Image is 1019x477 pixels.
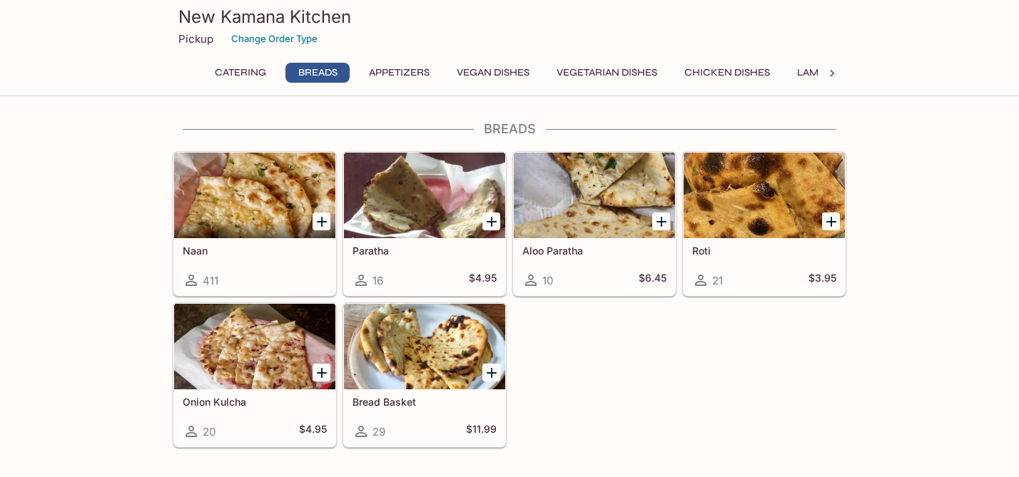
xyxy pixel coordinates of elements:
[449,63,537,83] button: Vegan Dishes
[372,274,383,287] span: 16
[344,153,505,238] div: Paratha
[514,153,675,238] div: Aloo Paratha
[639,272,666,289] h5: $6.45
[361,63,437,83] button: Appetizers
[469,272,497,289] h5: $4.95
[174,153,335,238] div: Naan
[183,396,327,408] h5: Onion Kulcha
[183,245,327,257] h5: Naan
[549,63,665,83] button: Vegetarian Dishes
[178,6,841,28] h3: New Kamana Kitchen
[343,303,506,447] a: Bread Basket29$11.99
[692,245,836,257] h5: Roti
[353,245,497,257] h5: Paratha
[178,32,213,46] p: Pickup
[173,121,846,137] h4: Breads
[683,152,846,296] a: Roti21$3.95
[482,364,500,381] button: Add Bread Basket
[207,63,274,83] button: Catering
[353,396,497,408] h5: Bread Basket
[676,63,778,83] button: Chicken Dishes
[712,274,723,287] span: 21
[313,364,330,381] button: Add Onion Kulcha
[542,274,553,287] span: 10
[513,152,676,296] a: Aloo Paratha10$6.45
[684,153,845,238] div: Roti
[203,274,218,287] span: 411
[652,212,670,230] button: Add Aloo Paratha
[344,304,505,389] div: Bread Basket
[822,212,840,230] button: Add Roti
[482,212,500,230] button: Add Paratha
[372,425,385,438] span: 29
[173,303,336,447] a: Onion Kulcha20$4.95
[789,63,871,83] button: Lamb Dishes
[225,28,324,50] button: Change Order Type
[285,63,350,83] button: Breads
[466,423,497,440] h5: $11.99
[173,152,336,296] a: Naan411
[808,272,836,289] h5: $3.95
[174,304,335,389] div: Onion Kulcha
[203,425,216,438] span: 20
[343,152,506,296] a: Paratha16$4.95
[299,423,327,440] h5: $4.95
[522,245,666,257] h5: Aloo Paratha
[313,212,330,230] button: Add Naan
